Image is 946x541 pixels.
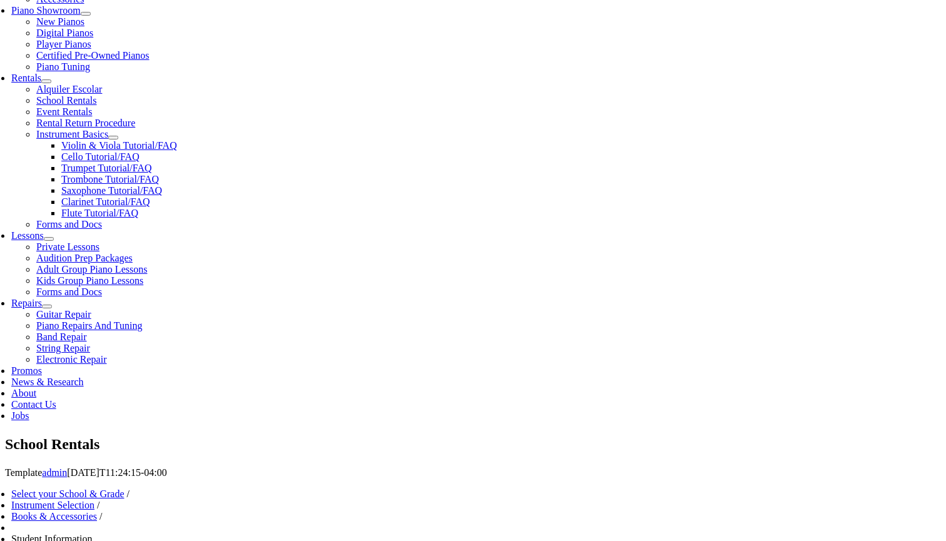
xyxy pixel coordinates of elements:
a: New Pianos [36,16,84,27]
a: Electronic Repair [36,354,106,365]
a: Clarinet Tutorial/FAQ [61,196,150,207]
a: Guitar Repair [36,309,91,320]
a: Trombone Tutorial/FAQ [61,174,159,185]
a: Rental Return Procedure [36,118,135,128]
a: Adult Group Piano Lessons [36,264,147,275]
button: Open submenu of Repairs [42,305,52,308]
a: Digital Pianos [36,28,93,38]
span: / [97,500,99,510]
button: Open submenu of Instrument Basics [108,136,118,139]
a: Event Rentals [36,106,92,117]
a: Piano Repairs And Tuning [36,320,142,331]
a: Flute Tutorial/FAQ [61,208,138,218]
button: Open submenu of Lessons [44,237,54,241]
a: Alquiler Escolar [36,84,102,94]
a: Audition Prep Packages [36,253,133,263]
a: Instrument Selection [11,500,94,510]
a: Instrument Basics [36,129,108,139]
select: Zoom [360,3,457,16]
a: Repairs [11,298,42,308]
a: Jobs [11,410,29,421]
button: Open submenu of Rentals [41,79,51,83]
a: Band Repair [36,331,86,342]
span: / [127,488,130,499]
a: Forms and Docs [36,219,102,230]
a: Forms and Docs [36,286,102,297]
a: Promos [11,365,42,376]
input: Page [104,3,138,16]
a: Books & Accessories [11,511,97,522]
a: School Rentals [36,95,96,106]
a: Player Pianos [36,39,91,49]
span: [DATE]T11:24:15-04:00 [67,467,166,478]
a: News & Research [11,377,84,387]
a: Rentals [11,73,41,83]
a: Lessons [11,230,44,241]
span: of 2 [138,3,157,16]
span: / [99,511,102,522]
button: Open submenu of Piano Showroom [81,12,91,16]
section: Page Title Bar [5,434,941,455]
a: Trumpet Tutorial/FAQ [61,163,151,173]
a: About [11,388,36,398]
a: String Repair [36,343,90,353]
a: Violin & Viola Tutorial/FAQ [61,140,177,151]
a: admin [42,467,67,478]
a: Saxophone Tutorial/FAQ [61,185,162,196]
a: Cello Tutorial/FAQ [61,151,140,162]
a: Contact Us [11,399,56,410]
h1: School Rentals [5,434,941,455]
a: Select your School & Grade [11,488,124,499]
a: Private Lessons [36,241,99,252]
a: Kids Group Piano Lessons [36,275,143,286]
a: Certified Pre-Owned Pianos [36,50,149,61]
a: Piano Showroom [11,5,81,16]
a: Piano Tuning [36,61,90,72]
span: Template [5,467,42,478]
